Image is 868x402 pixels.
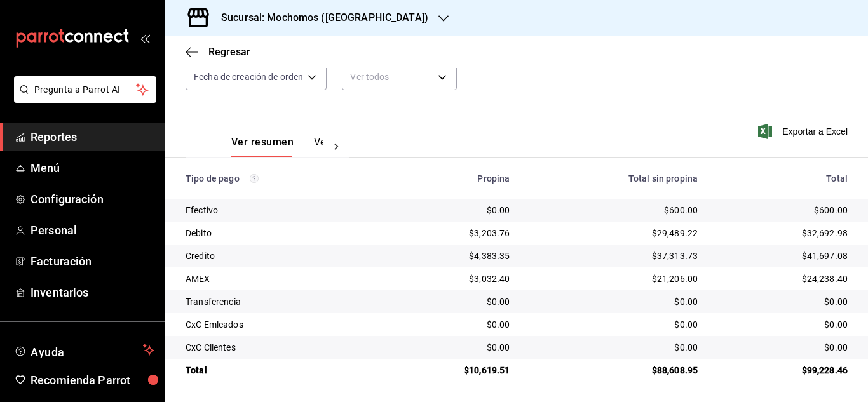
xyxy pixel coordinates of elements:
span: Fecha de creación de orden [194,70,303,83]
svg: Los pagos realizados con Pay y otras terminales son montos brutos. [250,174,259,183]
div: $0.00 [530,295,698,308]
span: Personal [31,222,154,239]
button: Ver resumen [231,136,294,157]
div: AMEX [186,272,371,285]
div: $600.00 [718,204,848,217]
button: Ver pagos [314,136,362,157]
div: $0.00 [718,318,848,331]
button: Pregunta a Parrot AI [14,76,156,103]
span: Facturación [31,253,154,270]
button: open_drawer_menu [140,33,150,43]
div: CxC Emleados [186,318,371,331]
div: $37,313.73 [530,250,698,262]
div: $3,032.40 [391,272,510,285]
span: Ayuda [31,342,138,358]
div: $0.00 [391,204,510,217]
span: Configuración [31,191,154,208]
div: $0.00 [718,341,848,354]
div: CxC Clientes [186,341,371,354]
div: Total sin propina [530,173,698,184]
div: navigation tabs [231,136,323,157]
div: Debito [186,227,371,239]
div: Ver todos [342,64,457,90]
h3: Sucursal: Mochomos ([GEOGRAPHIC_DATA]) [211,10,428,25]
div: Transferencia [186,295,371,308]
div: $21,206.00 [530,272,698,285]
div: Credito [186,250,371,262]
div: $0.00 [391,295,510,308]
span: Menú [31,159,154,177]
div: Propina [391,173,510,184]
div: $41,697.08 [718,250,848,262]
div: Efectivo [186,204,371,217]
button: Regresar [186,46,250,58]
span: Reportes [31,128,154,145]
div: $0.00 [718,295,848,308]
span: Recomienda Parrot [31,372,154,389]
div: $29,489.22 [530,227,698,239]
div: $10,619.51 [391,364,510,377]
div: $0.00 [391,341,510,354]
span: Pregunta a Parrot AI [34,83,137,97]
div: $0.00 [530,341,698,354]
div: $600.00 [530,204,698,217]
button: Exportar a Excel [761,124,848,139]
div: $3,203.76 [391,227,510,239]
span: Inventarios [31,284,154,301]
div: $0.00 [391,318,510,331]
div: $4,383.35 [391,250,510,262]
div: $0.00 [530,318,698,331]
a: Pregunta a Parrot AI [9,92,156,105]
div: $88,608.95 [530,364,698,377]
span: Regresar [208,46,250,58]
div: Total [186,364,371,377]
div: $24,238.40 [718,272,848,285]
div: Total [718,173,848,184]
div: $32,692.98 [718,227,848,239]
div: Tipo de pago [186,173,371,184]
div: $99,228.46 [718,364,848,377]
